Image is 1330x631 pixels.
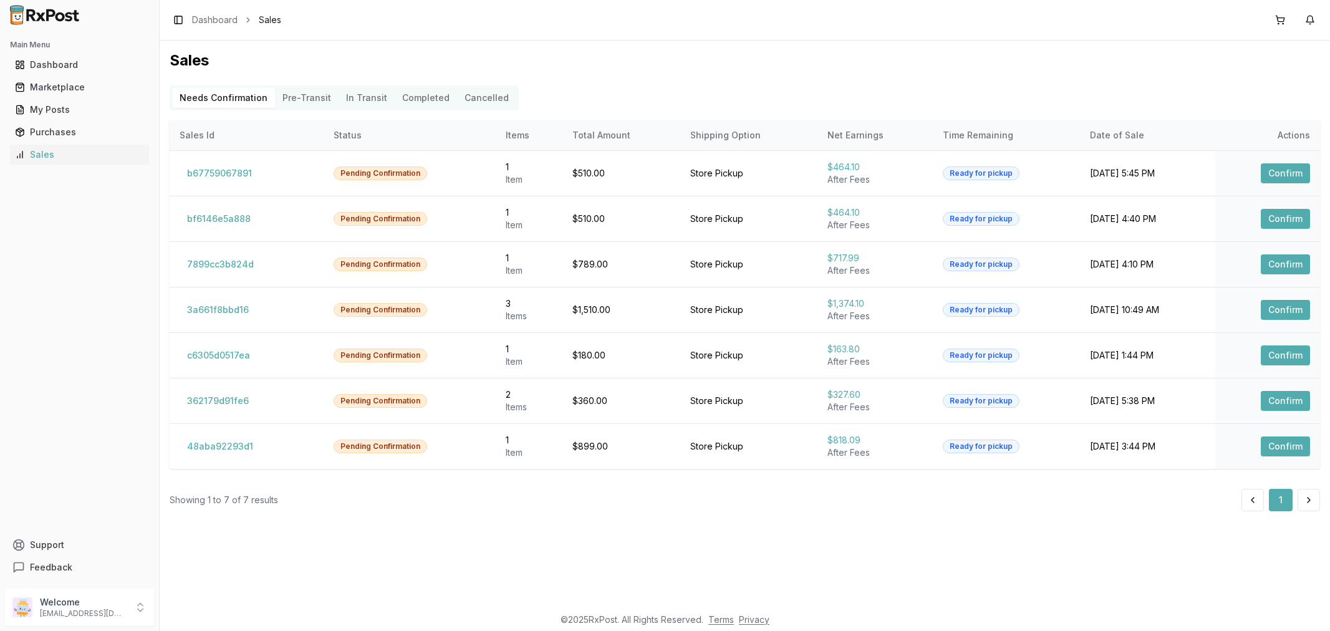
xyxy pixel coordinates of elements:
[334,258,427,271] div: Pending Confirmation
[827,206,923,219] div: $464.10
[506,173,552,186] div: Item
[457,88,516,108] button: Cancelled
[334,349,427,362] div: Pending Confirmation
[395,88,457,108] button: Completed
[1261,436,1310,456] button: Confirm
[180,254,261,274] button: 7899cc3b824d
[827,264,923,277] div: After Fees
[572,395,671,407] div: $360.00
[827,343,923,355] div: $163.80
[708,614,734,625] a: Terms
[324,120,496,150] th: Status
[5,145,154,165] button: Sales
[339,88,395,108] button: In Transit
[827,310,923,322] div: After Fees
[827,401,923,413] div: After Fees
[10,121,149,143] a: Purchases
[739,614,769,625] a: Privacy
[334,212,427,226] div: Pending Confirmation
[827,219,923,231] div: After Fees
[572,258,671,271] div: $789.00
[1090,213,1205,225] div: [DATE] 4:40 PM
[30,561,72,574] span: Feedback
[496,120,562,150] th: Items
[5,556,154,579] button: Feedback
[10,54,149,76] a: Dashboard
[170,494,278,506] div: Showing 1 to 7 of 7 results
[827,297,923,310] div: $1,374.10
[572,440,671,453] div: $899.00
[943,394,1019,408] div: Ready for pickup
[334,303,427,317] div: Pending Confirmation
[5,55,154,75] button: Dashboard
[192,14,238,26] a: Dashboard
[943,303,1019,317] div: Ready for pickup
[1090,167,1205,180] div: [DATE] 5:45 PM
[192,14,281,26] nav: breadcrumb
[933,120,1079,150] th: Time Remaining
[15,81,144,94] div: Marketplace
[5,534,154,556] button: Support
[180,436,261,456] button: 48aba92293d1
[10,99,149,121] a: My Posts
[827,388,923,401] div: $327.60
[334,440,427,453] div: Pending Confirmation
[5,122,154,142] button: Purchases
[170,120,324,150] th: Sales Id
[40,609,127,619] p: [EMAIL_ADDRESS][DOMAIN_NAME]
[817,120,933,150] th: Net Earnings
[690,440,807,453] div: Store Pickup
[506,401,552,413] div: Item s
[562,120,681,150] th: Total Amount
[5,5,85,25] img: RxPost Logo
[680,120,817,150] th: Shipping Option
[506,219,552,231] div: Item
[1261,300,1310,320] button: Confirm
[1261,163,1310,183] button: Confirm
[690,304,807,316] div: Store Pickup
[1090,395,1205,407] div: [DATE] 5:38 PM
[180,300,256,320] button: 3a661f8bbd16
[506,310,552,322] div: Item s
[1090,304,1205,316] div: [DATE] 10:49 AM
[506,161,552,173] div: 1
[827,161,923,173] div: $464.10
[827,355,923,368] div: After Fees
[506,355,552,368] div: Item
[506,434,552,446] div: 1
[180,163,259,183] button: b67759067891
[506,388,552,401] div: 2
[943,258,1019,271] div: Ready for pickup
[943,212,1019,226] div: Ready for pickup
[572,213,671,225] div: $510.00
[943,166,1019,180] div: Ready for pickup
[506,343,552,355] div: 1
[572,167,671,180] div: $510.00
[1080,120,1215,150] th: Date of Sale
[943,349,1019,362] div: Ready for pickup
[1090,258,1205,271] div: [DATE] 4:10 PM
[506,297,552,310] div: 3
[506,446,552,459] div: Item
[1090,349,1205,362] div: [DATE] 1:44 PM
[506,264,552,277] div: Item
[40,596,127,609] p: Welcome
[180,209,258,229] button: bf6146e5a888
[572,349,671,362] div: $180.00
[15,126,144,138] div: Purchases
[180,391,256,411] button: 362179d91fe6
[572,304,671,316] div: $1,510.00
[690,213,807,225] div: Store Pickup
[827,252,923,264] div: $717.99
[5,100,154,120] button: My Posts
[1090,440,1205,453] div: [DATE] 3:44 PM
[15,148,144,161] div: Sales
[1261,254,1310,274] button: Confirm
[1261,345,1310,365] button: Confirm
[827,446,923,459] div: After Fees
[690,349,807,362] div: Store Pickup
[10,40,149,50] h2: Main Menu
[1261,209,1310,229] button: Confirm
[15,59,144,71] div: Dashboard
[259,14,281,26] span: Sales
